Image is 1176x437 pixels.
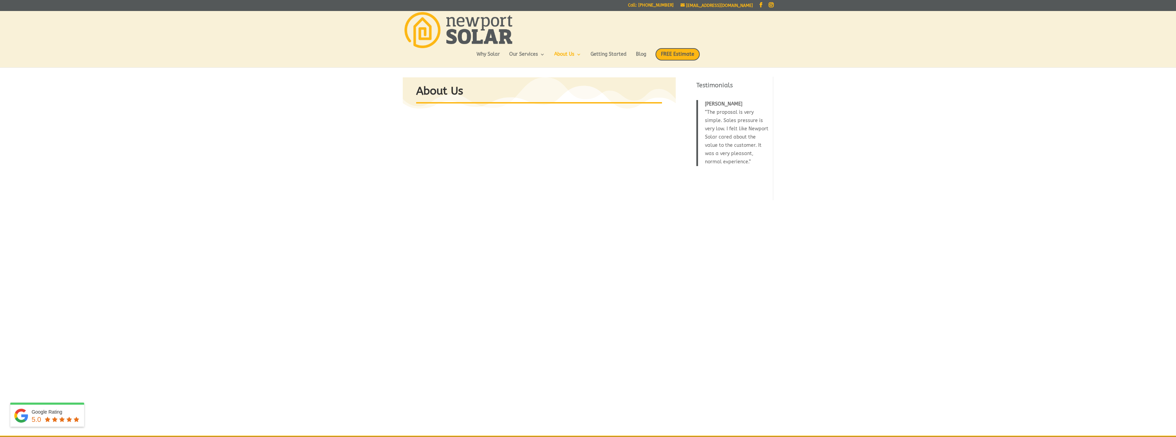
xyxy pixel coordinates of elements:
a: Call: [PHONE_NUMBER] [628,3,674,10]
a: Why Solar [477,52,500,64]
span: [PERSON_NAME] [705,101,742,107]
div: Google Rating [32,408,81,415]
a: Our Services [509,52,545,64]
strong: About Us [416,85,463,97]
a: FREE Estimate [655,48,700,67]
span: FREE Estimate [655,48,700,61]
a: Blog [636,52,646,64]
a: About Us [554,52,581,64]
a: Getting Started [591,52,627,64]
span: 5.0 [32,416,41,423]
a: [EMAIL_ADDRESS][DOMAIN_NAME] [681,3,753,8]
blockquote: The proposal is very simple. Sales pressure is very low. I felt like Newport Solar cared about th... [696,100,769,166]
img: Newport Solar | Solar Energy Optimized. [404,12,512,48]
h4: Testimonials [696,81,769,93]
